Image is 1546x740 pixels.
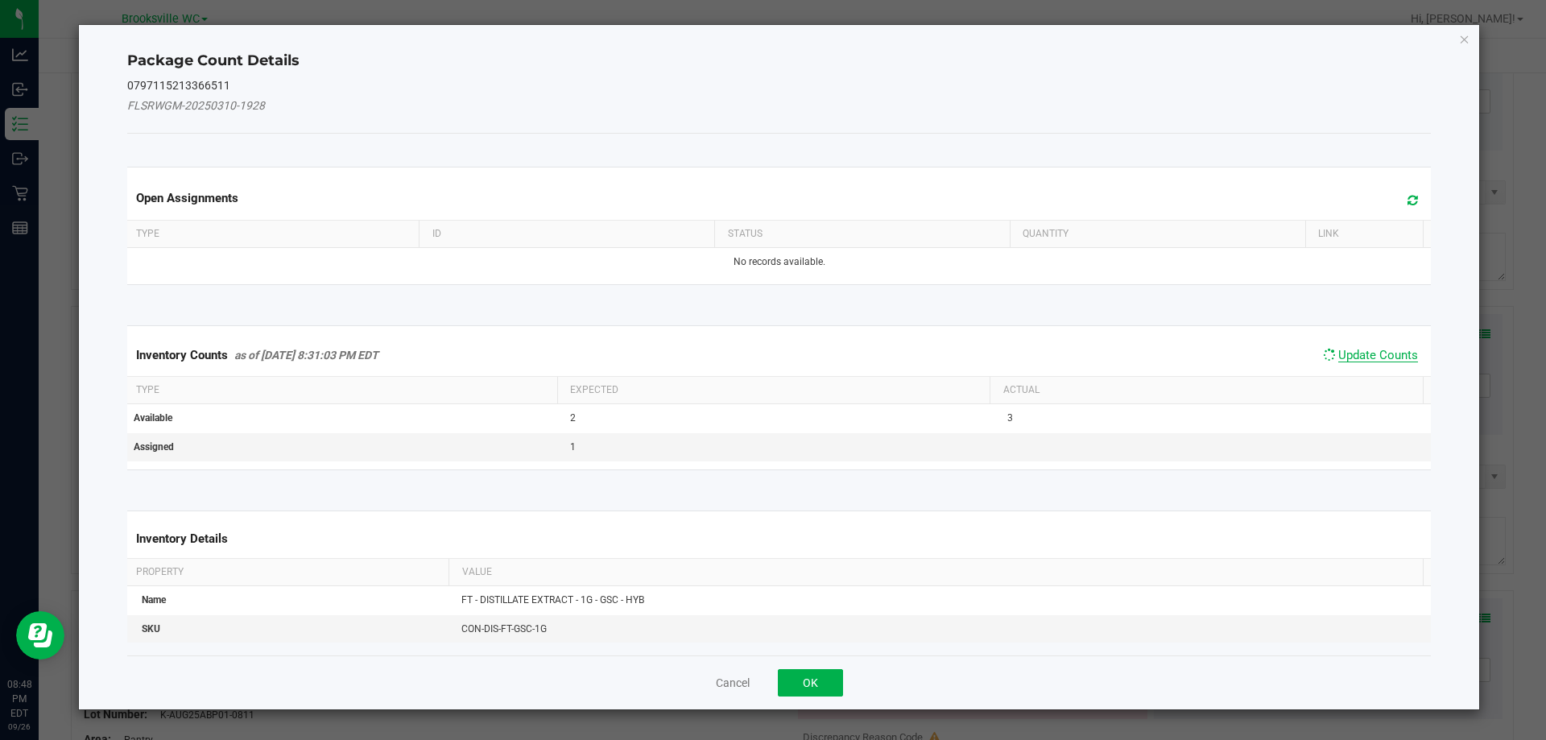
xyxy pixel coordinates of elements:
[1007,412,1013,424] span: 3
[142,623,160,635] span: SKU
[1338,348,1418,362] span: Update Counts
[127,80,1432,92] h5: 0797115213366511
[716,675,750,691] button: Cancel
[127,51,1432,72] h4: Package Count Details
[570,441,576,453] span: 1
[127,100,1432,112] h5: FLSRWGM-20250310-1928
[1003,384,1040,395] span: Actual
[136,228,159,239] span: Type
[1318,228,1339,239] span: Link
[124,248,1435,276] td: No records available.
[134,412,172,424] span: Available
[1459,29,1470,48] button: Close
[136,531,228,546] span: Inventory Details
[432,228,441,239] span: ID
[570,384,618,395] span: Expected
[728,228,763,239] span: Status
[136,384,159,395] span: Type
[461,623,547,635] span: CON-DIS-FT-GSC-1G
[462,566,492,577] span: Value
[461,594,644,606] span: FT - DISTILLATE EXTRACT - 1G - GSC - HYB
[570,412,576,424] span: 2
[16,611,64,659] iframe: Resource center
[134,441,174,453] span: Assigned
[1023,228,1069,239] span: Quantity
[136,566,184,577] span: Property
[778,669,843,697] button: OK
[136,191,238,205] span: Open Assignments
[136,348,228,362] span: Inventory Counts
[142,594,166,606] span: Name
[234,349,378,362] span: as of [DATE] 8:31:03 PM EDT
